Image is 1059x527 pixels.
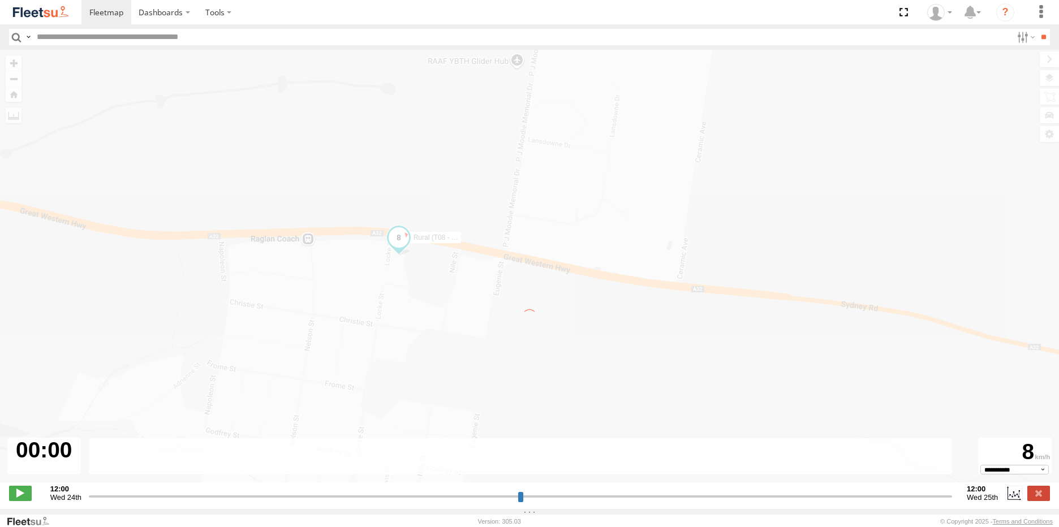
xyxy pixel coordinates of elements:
[967,485,998,493] strong: 12:00
[9,486,32,500] label: Play/Stop
[923,4,956,21] div: Matt Smith
[50,485,81,493] strong: 12:00
[24,29,33,45] label: Search Query
[980,439,1050,465] div: 8
[6,516,58,527] a: Visit our Website
[940,518,1053,525] div: © Copyright 2025 -
[11,5,70,20] img: fleetsu-logo-horizontal.svg
[1027,486,1050,500] label: Close
[993,518,1053,525] a: Terms and Conditions
[50,493,81,502] span: Wed 24th
[478,518,521,525] div: Version: 305.03
[996,3,1014,21] i: ?
[1013,29,1037,45] label: Search Filter Options
[967,493,998,502] span: Wed 25th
